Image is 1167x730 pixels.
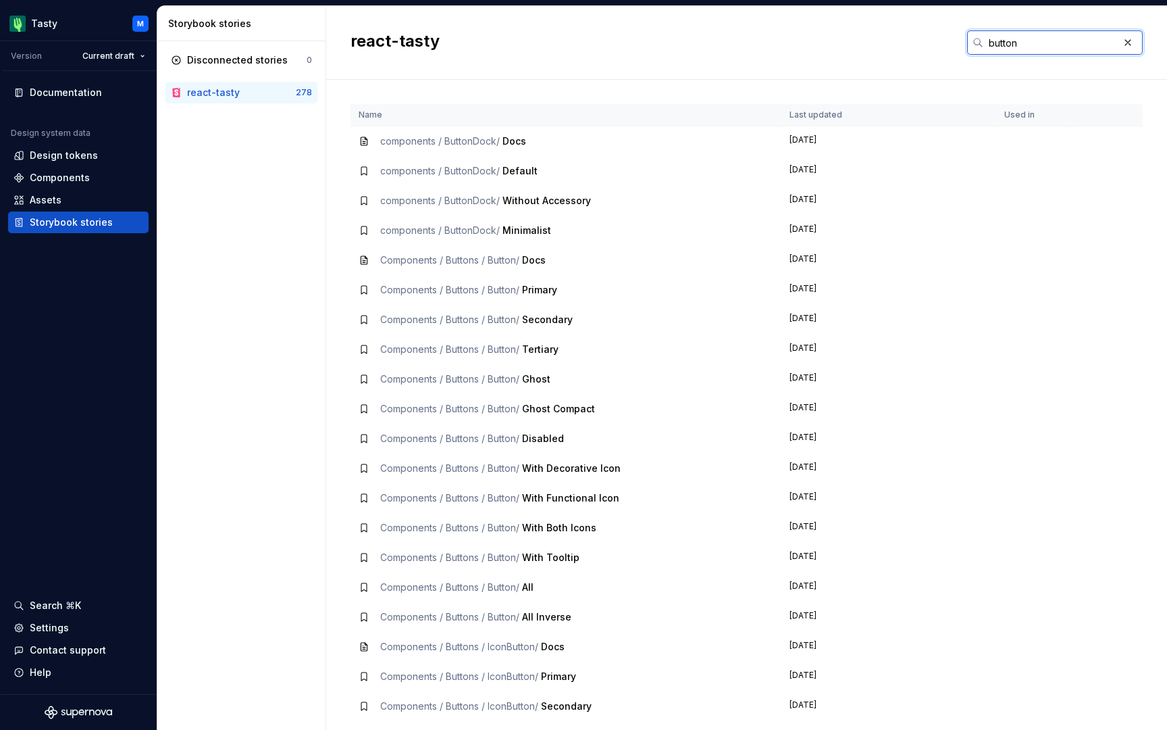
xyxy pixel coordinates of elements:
span: With Both Icons [522,522,596,533]
span: All [522,581,534,593]
svg: Supernova Logo [45,706,112,719]
div: M [137,18,144,29]
div: Storybook stories [168,17,320,30]
span: Components / Buttons / IconButton / [380,700,538,712]
div: 278 [296,87,312,98]
span: Components / Buttons / Button / [380,284,519,295]
td: [DATE] [781,424,996,454]
span: Components / Buttons / Button / [380,254,519,266]
span: With Tooltip [522,552,579,563]
a: Documentation [8,82,149,103]
button: Help [8,662,149,683]
span: components / ButtonDock / [380,195,500,206]
span: Components / Buttons / Button / [380,552,519,563]
span: With Decorative Icon [522,462,621,474]
td: [DATE] [781,275,996,305]
div: Help [30,666,51,679]
span: Docs [541,641,565,652]
td: [DATE] [781,126,996,157]
span: Docs [522,254,546,266]
td: [DATE] [781,454,996,483]
span: Components / Buttons / Button / [380,373,519,385]
span: Components / Buttons / IconButton / [380,671,538,682]
div: Components [30,171,90,185]
button: Contact support [8,639,149,661]
td: [DATE] [781,602,996,632]
div: react-tasty [187,86,240,99]
h2: react-tasty [351,30,951,52]
span: Default [502,165,538,176]
a: react-tasty278 [165,82,317,103]
div: Settings [30,621,69,635]
span: Components / Buttons / Button / [380,314,519,325]
span: components / ButtonDock / [380,224,500,236]
img: 5a785b6b-c473-494b-9ba3-bffaf73304c7.png [9,16,26,32]
span: components / ButtonDock / [380,165,500,176]
span: Ghost [522,373,550,385]
div: Search ⌘K [30,599,81,612]
span: Components / Buttons / IconButton / [380,641,538,652]
td: [DATE] [781,483,996,513]
td: [DATE] [781,662,996,691]
button: Current draft [76,47,151,66]
div: Design tokens [30,149,98,162]
span: Without Accessory [502,195,591,206]
td: [DATE] [781,156,996,186]
span: Primary [541,671,576,682]
td: [DATE] [781,632,996,662]
span: Components / Buttons / Button / [380,433,519,444]
span: Components / Buttons / Button / [380,462,519,474]
span: All Inverse [522,611,571,623]
div: Tasty [31,17,57,30]
th: Last updated [781,104,996,126]
div: Contact support [30,643,106,657]
a: Storybook stories [8,212,149,233]
span: Primary [522,284,557,295]
span: Current draft [82,51,134,62]
button: Search ⌘K [8,595,149,616]
td: [DATE] [781,216,996,245]
a: Assets [8,189,149,211]
a: Disconnected stories0 [165,49,317,71]
a: Components [8,167,149,189]
span: Secondary [522,314,573,325]
span: Secondary [541,700,592,712]
td: [DATE] [781,573,996,602]
span: Tertiary [522,343,559,355]
span: components / ButtonDock / [380,135,500,147]
span: With Functional Icon [522,492,619,504]
div: Disconnected stories [187,53,288,67]
a: Design tokens [8,145,149,166]
div: Assets [30,193,61,207]
th: Name [351,104,781,126]
td: [DATE] [781,394,996,424]
td: [DATE] [781,691,996,721]
div: Design system data [11,128,90,139]
td: [DATE] [781,335,996,364]
div: Documentation [30,86,102,99]
a: Settings [8,617,149,639]
td: [DATE] [781,186,996,216]
span: Components / Buttons / Button / [380,492,519,504]
span: Components / Buttons / Button / [380,403,519,414]
input: Search... [983,30,1118,55]
div: Version [11,51,42,62]
span: Disabled [522,433,564,444]
span: Components / Buttons / Button / [380,581,519,593]
td: [DATE] [781,364,996,394]
span: Ghost Compact [522,403,595,414]
div: 0 [307,55,312,66]
div: Storybook stories [30,216,113,229]
span: Components / Buttons / Button / [380,522,519,533]
td: [DATE] [781,245,996,275]
span: Components / Buttons / Button / [380,611,519,623]
span: Components / Buttons / Button / [380,343,519,355]
span: Minimalist [502,224,551,236]
td: [DATE] [781,543,996,573]
td: [DATE] [781,305,996,335]
span: Docs [502,135,526,147]
button: TastyM [3,9,154,38]
td: [DATE] [781,513,996,543]
th: Used in [996,104,1072,126]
